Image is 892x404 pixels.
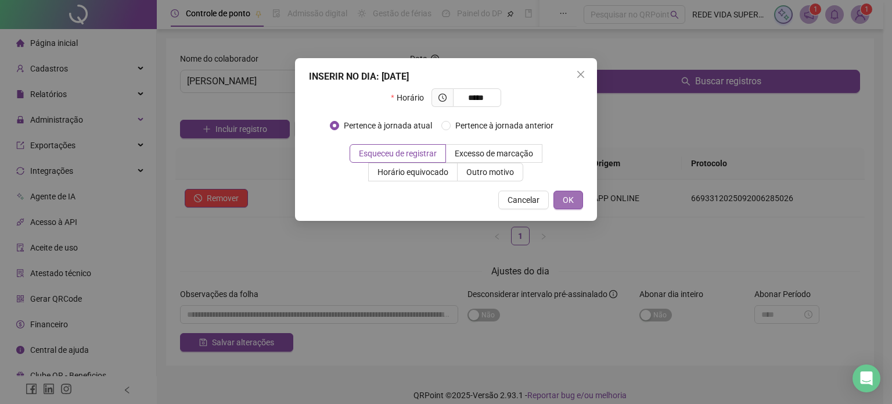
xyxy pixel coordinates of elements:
[377,167,448,177] span: Horário equivocado
[339,119,437,132] span: Pertence à jornada atual
[391,88,431,107] label: Horário
[359,149,437,158] span: Esqueceu de registrar
[451,119,558,132] span: Pertence à jornada anterior
[309,70,583,84] div: INSERIR NO DIA : [DATE]
[553,191,583,209] button: OK
[571,65,590,84] button: Close
[576,70,585,79] span: close
[455,149,533,158] span: Excesso de marcação
[466,167,514,177] span: Outro motivo
[508,194,539,206] span: Cancelar
[438,94,447,102] span: clock-circle
[498,191,549,209] button: Cancelar
[563,194,574,206] span: OK
[853,364,880,392] div: Open Intercom Messenger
